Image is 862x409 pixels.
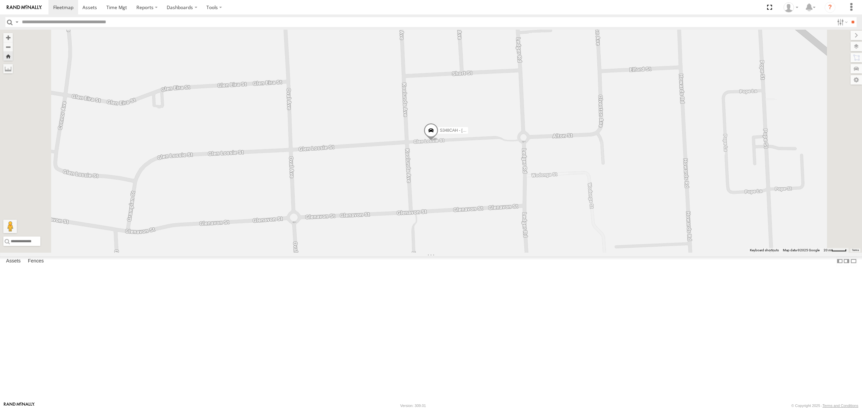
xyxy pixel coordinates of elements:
[850,256,857,266] label: Hide Summary Table
[440,128,495,133] span: S348CAH - [PERSON_NAME]
[750,248,779,253] button: Keyboard shortcuts
[4,402,35,409] a: Visit our Website
[781,2,801,12] div: Peter Lu
[843,256,850,266] label: Dock Summary Table to the Right
[3,64,13,73] label: Measure
[783,248,820,252] span: Map data ©2025 Google
[823,404,858,408] a: Terms and Conditions
[7,5,42,10] img: rand-logo.svg
[14,17,20,27] label: Search Query
[834,17,849,27] label: Search Filter Options
[25,256,47,266] label: Fences
[822,248,849,253] button: Map Scale: 20 m per 41 pixels
[851,75,862,85] label: Map Settings
[3,52,13,61] button: Zoom Home
[791,404,858,408] div: © Copyright 2025 -
[825,2,835,13] i: ?
[852,249,859,252] a: Terms (opens in new tab)
[3,33,13,42] button: Zoom in
[3,220,17,233] button: Drag Pegman onto the map to open Street View
[400,404,426,408] div: Version: 309.01
[836,256,843,266] label: Dock Summary Table to the Left
[824,248,831,252] span: 20 m
[3,42,13,52] button: Zoom out
[3,256,24,266] label: Assets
